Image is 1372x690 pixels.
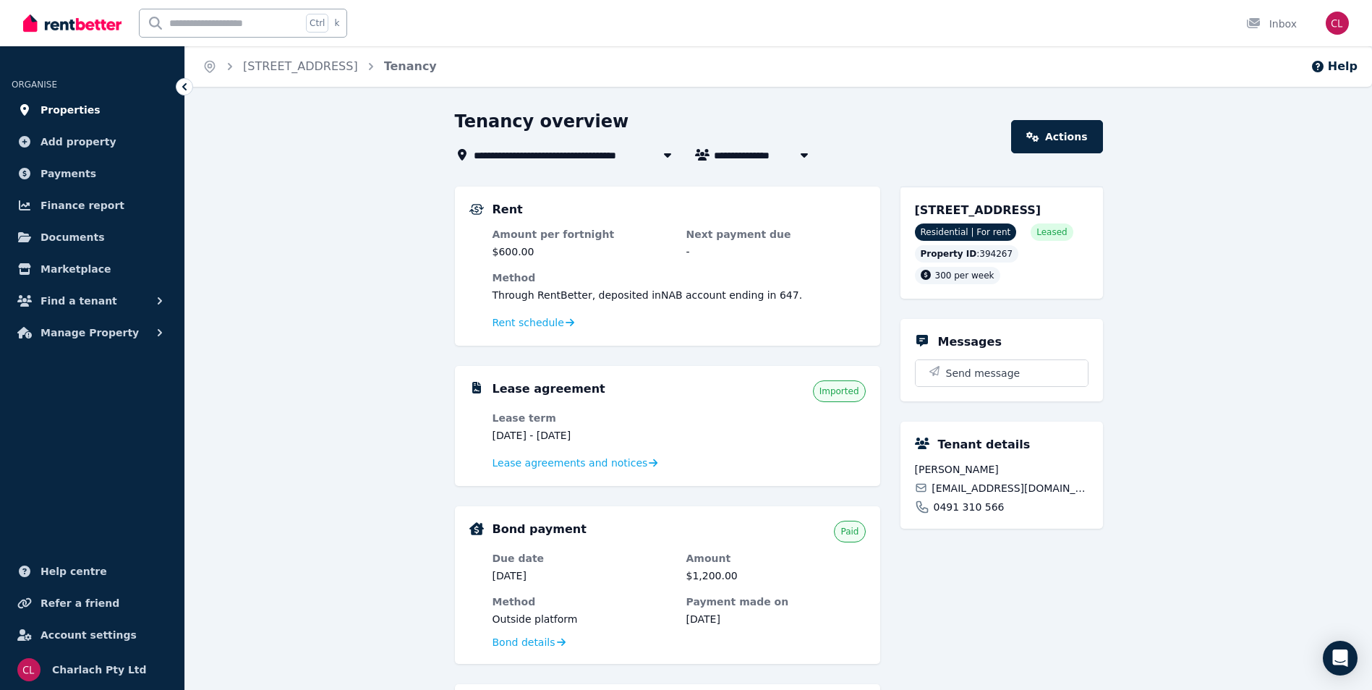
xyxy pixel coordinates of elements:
img: Rental Payments [469,204,484,215]
span: Finance report [41,197,124,214]
a: Rent schedule [493,315,575,330]
h5: Bond payment [493,521,587,538]
a: Refer a friend [12,589,173,618]
span: k [334,17,339,29]
dd: Outside platform [493,612,672,626]
span: Documents [41,229,105,246]
dt: Next payment due [686,227,866,242]
span: Paid [840,526,858,537]
span: Lease agreements and notices [493,456,648,470]
div: Inbox [1246,17,1297,31]
img: RentBetter [23,12,122,34]
a: Payments [12,159,173,188]
button: Send message [916,360,1088,386]
span: Rent schedule [493,315,564,330]
button: Manage Property [12,318,173,347]
a: Documents [12,223,173,252]
span: Account settings [41,626,137,644]
a: Lease agreements and notices [493,456,658,470]
span: Imported [819,386,859,397]
span: Manage Property [41,324,139,341]
h5: Tenant details [938,436,1031,453]
dd: [DATE] [493,568,672,583]
img: Bond Details [469,522,484,535]
span: Refer a friend [41,595,119,612]
dt: Method [493,595,672,609]
a: Properties [12,95,173,124]
h5: Lease agreement [493,380,605,398]
dt: Due date [493,551,672,566]
span: Ctrl [306,14,328,33]
dt: Payment made on [686,595,866,609]
a: Actions [1011,120,1102,153]
dt: Amount [686,551,866,566]
span: ORGANISE [12,80,57,90]
span: Property ID [921,248,977,260]
span: Bond details [493,635,555,649]
dd: [DATE] - [DATE] [493,428,672,443]
a: Bond details [493,635,566,649]
span: Find a tenant [41,292,117,310]
a: Account settings [12,621,173,649]
h1: Tenancy overview [455,110,629,133]
img: Charlach Pty Ltd [1326,12,1349,35]
dt: Method [493,271,866,285]
span: Charlach Pty Ltd [52,661,147,678]
dt: Lease term [493,411,672,425]
span: Help centre [41,563,107,580]
a: Tenancy [384,59,437,73]
span: Send message [946,366,1021,380]
dd: - [686,244,866,259]
dd: $600.00 [493,244,672,259]
a: Add property [12,127,173,156]
dt: Amount per fortnight [493,227,672,242]
span: 300 per week [935,271,994,281]
nav: Breadcrumb [185,46,454,87]
button: Find a tenant [12,286,173,315]
h5: Messages [938,333,1002,351]
span: [EMAIL_ADDRESS][DOMAIN_NAME] [932,481,1088,495]
span: [STREET_ADDRESS] [915,203,1041,217]
dd: [DATE] [686,612,866,626]
span: Through RentBetter , deposited in NAB account ending in 647 . [493,289,803,301]
a: Help centre [12,557,173,586]
dd: $1,200.00 [686,568,866,583]
span: [PERSON_NAME] [915,462,1088,477]
div: Open Intercom Messenger [1323,641,1358,676]
span: Leased [1036,226,1067,238]
span: Add property [41,133,116,150]
button: Help [1311,58,1358,75]
span: Properties [41,101,101,119]
span: Marketplace [41,260,111,278]
span: Residential | For rent [915,223,1017,241]
span: Payments [41,165,96,182]
a: [STREET_ADDRESS] [243,59,358,73]
div: : 394267 [915,245,1019,263]
a: Marketplace [12,255,173,284]
a: Finance report [12,191,173,220]
h5: Rent [493,201,523,218]
span: 0491 310 566 [934,500,1005,514]
img: Charlach Pty Ltd [17,658,41,681]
